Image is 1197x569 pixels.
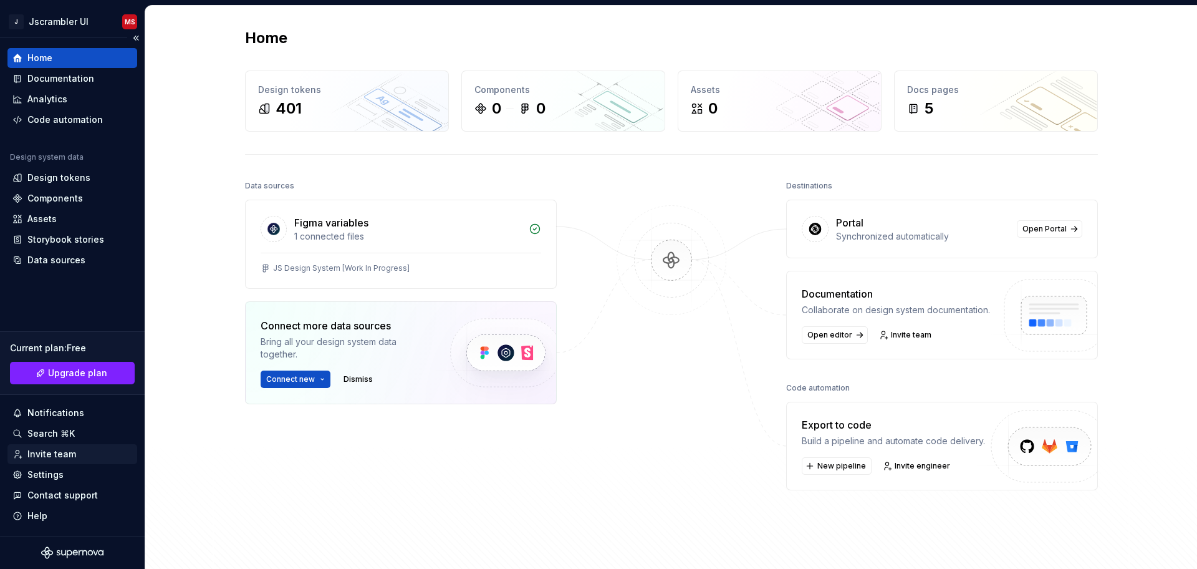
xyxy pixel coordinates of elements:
button: Search ⌘K [7,424,137,444]
div: MS [125,17,135,27]
div: Figma variables [294,215,368,230]
a: Documentation [7,69,137,89]
div: Design system data [10,152,84,162]
div: Jscrambler UI [29,16,89,28]
a: Open Portal [1017,220,1082,238]
a: Data sources [7,250,137,270]
button: JJscrambler UIMS [2,8,142,35]
a: Open editor [802,326,868,344]
h2: Home [245,28,287,48]
a: Settings [7,465,137,485]
a: Components00 [461,71,665,132]
div: Design tokens [258,84,436,96]
div: Assets [27,213,57,225]
span: Open Portal [1022,224,1067,234]
div: Assets [691,84,868,96]
div: Docs pages [907,84,1085,96]
div: Destinations [786,177,832,195]
button: Collapse sidebar [127,29,145,47]
span: Invite team [891,330,931,340]
div: Current plan : Free [10,342,135,354]
button: Connect new [261,371,330,388]
span: Dismiss [344,374,373,384]
div: Contact support [27,489,98,502]
a: Upgrade plan [10,362,135,384]
div: Notifications [27,407,84,419]
a: Design tokens401 [245,71,449,132]
div: Portal [836,215,863,230]
span: New pipeline [817,461,866,471]
div: Collaborate on design system documentation. [802,304,990,316]
a: Analytics [7,89,137,109]
button: Dismiss [338,371,378,388]
div: Build a pipeline and automate code delivery. [802,435,985,447]
div: Design tokens [27,172,90,184]
a: Design tokens [7,168,137,188]
a: Invite team [875,326,937,344]
a: Components [7,188,137,208]
div: 5 [925,99,933,119]
div: 401 [276,99,302,119]
span: Invite engineer [895,461,950,471]
a: Invite engineer [879,457,956,475]
div: 0 [492,99,501,119]
a: Invite team [7,444,137,464]
a: Docs pages5 [894,71,1098,132]
button: Help [7,506,137,526]
span: Upgrade plan [48,367,107,379]
div: Connect more data sources [261,318,429,333]
div: JS Design System [Work In Progress] [273,263,410,273]
div: Documentation [802,286,990,301]
button: Contact support [7,485,137,505]
a: Assets [7,209,137,229]
div: Help [27,510,47,522]
span: Open editor [807,330,852,340]
div: Components [474,84,652,96]
div: Invite team [27,448,76,460]
div: Code automation [27,114,103,126]
a: Storybook stories [7,230,137,250]
svg: Supernova Logo [41,547,103,559]
div: Analytics [27,93,67,105]
a: Assets0 [678,71,882,132]
button: Notifications [7,403,137,423]
button: New pipeline [802,457,872,475]
a: Figma variables1 connected filesJS Design System [Work In Progress] [245,200,557,289]
div: Components [27,192,83,205]
span: Connect new [266,374,315,384]
div: 1 connected files [294,230,521,243]
div: 0 [536,99,546,119]
div: Export to code [802,417,985,432]
div: Bring all your design system data together. [261,336,429,361]
div: 0 [708,99,718,119]
div: Storybook stories [27,233,104,246]
a: Home [7,48,137,68]
div: Data sources [27,254,85,266]
div: Data sources [245,177,294,195]
div: Code automation [786,379,850,397]
div: Settings [27,469,64,481]
div: J [9,14,24,29]
div: Documentation [27,72,94,85]
div: Search ⌘K [27,427,75,440]
div: Synchronized automatically [836,230,1009,243]
div: Home [27,52,52,64]
a: Code automation [7,110,137,130]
